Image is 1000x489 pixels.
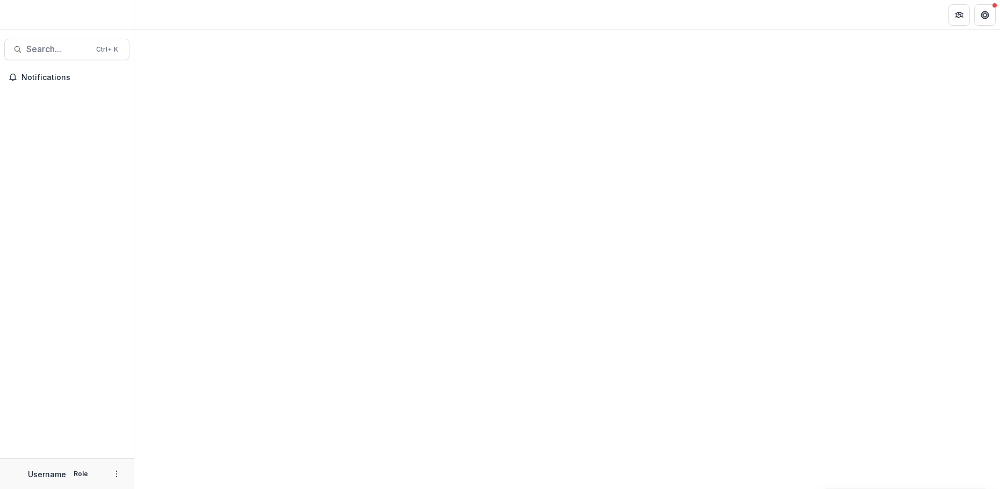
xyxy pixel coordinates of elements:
button: Get Help [974,4,996,26]
div: Ctrl + K [94,44,120,55]
span: Notifications [21,73,125,82]
button: More [110,468,123,480]
span: Search... [26,44,90,54]
button: Search... [4,39,129,60]
p: Role [70,469,91,479]
button: Notifications [4,69,129,86]
button: Partners [948,4,970,26]
p: Username [28,469,66,480]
